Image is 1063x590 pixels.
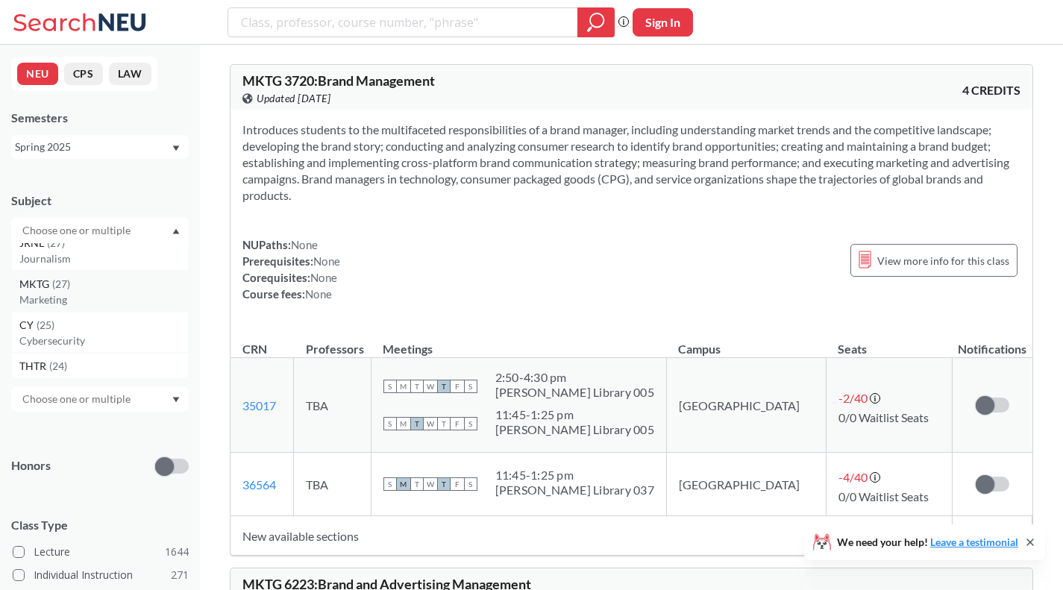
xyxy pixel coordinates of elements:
[437,477,451,491] span: T
[19,292,188,307] p: Marketing
[19,333,188,348] p: Cybersecurity
[313,254,340,268] span: None
[239,10,567,35] input: Class, professor, course number, "phrase"
[410,380,424,393] span: T
[172,145,180,151] svg: Dropdown arrow
[587,12,605,33] svg: magnifying glass
[305,287,332,301] span: None
[451,477,464,491] span: F
[397,417,410,430] span: M
[437,417,451,430] span: T
[952,326,1032,358] th: Notifications
[13,542,189,562] label: Lecture
[464,477,477,491] span: S
[451,380,464,393] span: F
[962,82,1020,98] span: 4 CREDITS
[495,468,654,483] div: 11:45 - 1:25 pm
[371,326,666,358] th: Meetings
[294,453,371,516] td: TBA
[19,251,188,266] p: Journalism
[666,326,826,358] th: Campus
[242,236,340,302] div: NUPaths: Prerequisites: Corequisites: Course fees:
[37,318,54,331] span: ( 25 )
[15,222,140,239] input: Choose one or multiple
[171,567,189,583] span: 271
[495,407,654,422] div: 11:45 - 1:25 pm
[19,358,49,374] span: THTR
[495,483,654,498] div: [PERSON_NAME] Library 037
[13,565,189,585] label: Individual Instruction
[294,358,371,453] td: TBA
[437,380,451,393] span: T
[495,422,654,437] div: [PERSON_NAME] Library 005
[930,536,1018,548] a: Leave a testimonial
[242,341,267,357] div: CRN
[11,192,189,209] div: Subject
[11,517,189,533] span: Class Type
[495,370,654,385] div: 2:50 - 4:30 pm
[11,135,189,159] div: Spring 2025Dropdown arrow
[397,477,410,491] span: M
[577,7,615,37] div: magnifying glass
[242,477,276,492] a: 36564
[291,238,318,251] span: None
[464,417,477,430] span: S
[410,417,424,430] span: T
[424,417,437,430] span: W
[666,358,826,453] td: [GEOGRAPHIC_DATA]
[165,544,189,560] span: 1644
[11,218,189,243] div: Dropdown arrowPTPhysical TherapySOCL(34)SociologyENGL(32)EnglishARCH(31)ArchitectureEEMB(30)Ecolo...
[17,63,58,85] button: NEU
[231,516,952,556] td: New available sections
[464,380,477,393] span: S
[19,276,52,292] span: MKTG
[19,317,37,333] span: CY
[172,228,180,234] svg: Dropdown arrow
[383,380,397,393] span: S
[826,326,952,358] th: Seats
[838,410,929,424] span: 0/0 Waitlist Seats
[410,477,424,491] span: T
[666,453,826,516] td: [GEOGRAPHIC_DATA]
[495,385,654,400] div: [PERSON_NAME] Library 005
[11,110,189,126] div: Semesters
[109,63,151,85] button: LAW
[257,90,330,107] span: Updated [DATE]
[242,72,435,89] span: MKTG 3720 : Brand Management
[15,139,171,155] div: Spring 2025
[52,277,70,290] span: ( 27 )
[11,386,189,412] div: Dropdown arrow
[49,360,67,372] span: ( 24 )
[838,489,929,503] span: 0/0 Waitlist Seats
[424,380,437,393] span: W
[451,417,464,430] span: F
[397,380,410,393] span: M
[11,457,51,474] p: Honors
[424,477,437,491] span: W
[633,8,693,37] button: Sign In
[172,397,180,403] svg: Dropdown arrow
[383,477,397,491] span: S
[242,398,276,412] a: 35017
[838,391,868,405] span: -2 / 40
[19,374,188,389] p: Theatre
[383,417,397,430] span: S
[838,470,868,484] span: -4 / 40
[19,235,47,251] span: JRNL
[47,236,65,249] span: ( 27 )
[64,63,103,85] button: CPS
[294,326,371,358] th: Professors
[877,251,1009,270] span: View more info for this class
[15,390,140,408] input: Choose one or multiple
[242,122,1020,204] section: Introduces students to the multifaceted responsibilities of a brand manager, including understand...
[837,537,1018,547] span: We need your help!
[310,271,337,284] span: None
